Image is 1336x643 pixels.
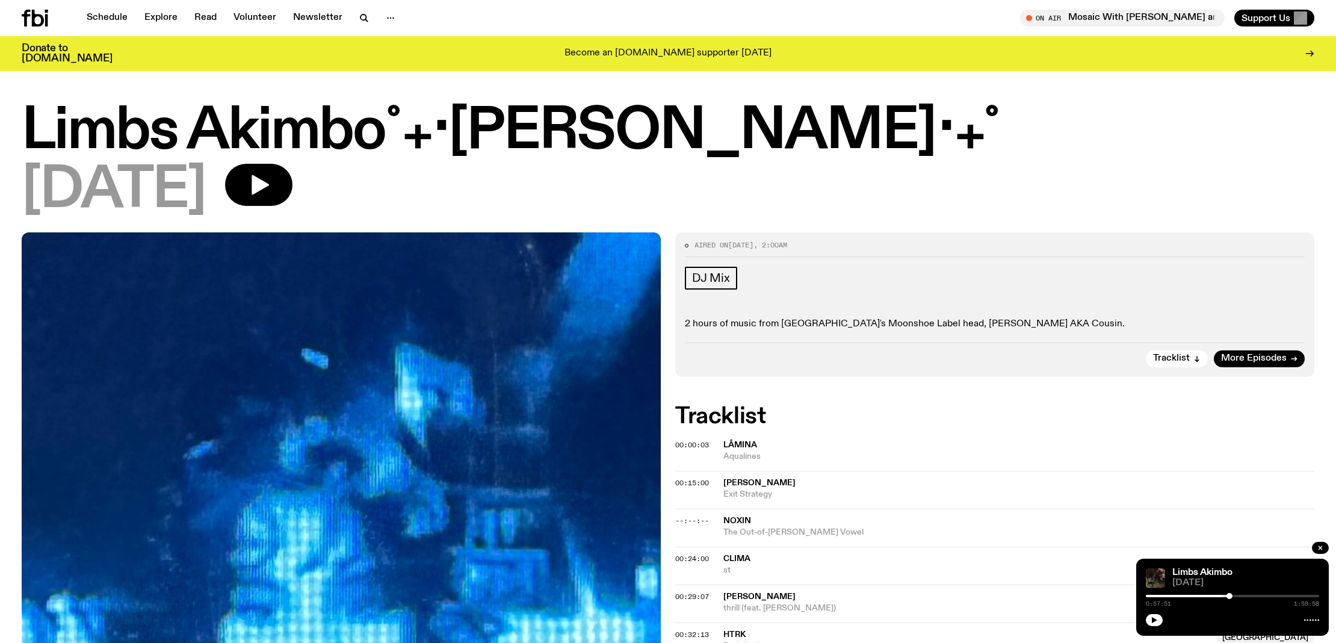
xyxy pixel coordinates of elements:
span: 1:59:58 [1294,601,1319,607]
span: Support Us [1242,13,1290,23]
span: , 2:00am [753,240,787,250]
span: DJ Mix [692,272,730,285]
span: 00:29:07 [675,592,709,601]
button: 00:32:13 [675,632,709,638]
p: 2 hours of music from [GEOGRAPHIC_DATA]'s Moonshoe Label head, [PERSON_NAME] AKA Cousin. [685,318,1305,330]
span: [PERSON_NAME] [723,479,796,487]
button: 00:15:00 [675,480,709,486]
span: Lâmina [723,441,757,449]
span: [DATE] [1172,579,1319,588]
img: Jackson sits at an outdoor table, legs crossed and gazing at a black and brown dog also sitting a... [1146,568,1165,588]
a: Limbs Akimbo [1172,568,1232,577]
span: Tracklist [1153,354,1190,363]
a: Volunteer [226,10,283,26]
a: Newsletter [286,10,350,26]
span: 00:24:00 [675,554,709,564]
a: Explore [137,10,185,26]
span: Aqualines [723,451,1314,462]
h3: Donate to [DOMAIN_NAME] [22,43,113,64]
span: Aired on [694,240,728,250]
button: Tracklist [1146,350,1208,367]
span: Noxin [723,517,751,525]
span: thrill (feat. [PERSON_NAME]) [723,603,1314,614]
span: Clima [723,554,750,563]
span: st [723,565,1314,576]
span: --:--:-- [675,516,709,526]
button: 00:29:07 [675,594,709,600]
span: 00:15:00 [675,478,709,488]
button: Support Us [1234,10,1314,26]
span: Exit Strategy [723,489,1314,500]
span: [DATE] [728,240,753,250]
span: More Episodes [1221,354,1287,363]
span: The Out-of-[PERSON_NAME] Vowel [723,527,1314,538]
span: Tune in live [1033,13,1219,22]
span: HTRK [723,630,746,639]
button: 00:24:00 [675,556,709,562]
h1: Limbs Akimbo˚₊‧[PERSON_NAME]‧₊˚ [22,105,1314,159]
a: DJ Mix [685,267,737,290]
span: [DATE] [22,164,206,218]
button: On AirMosaic With [PERSON_NAME] and [PERSON_NAME] [1020,10,1225,26]
span: 00:32:13 [675,630,709,639]
h2: Tracklist [675,406,1314,427]
span: 0:57:51 [1146,601,1171,607]
a: More Episodes [1214,350,1305,367]
button: 00:00:03 [675,442,709,449]
a: Schedule [79,10,135,26]
p: Become an [DOMAIN_NAME] supporter [DATE] [564,48,772,59]
span: [PERSON_NAME] [723,592,796,601]
span: 00:00:03 [675,440,709,450]
a: Read [187,10,224,26]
